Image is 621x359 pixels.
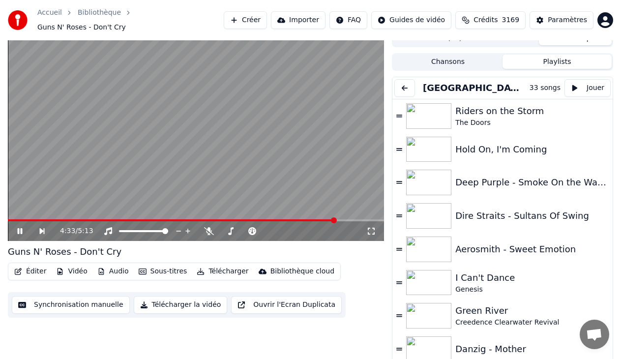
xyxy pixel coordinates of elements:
div: Aerosmith - Sweet Emotion [455,242,609,256]
span: Guns N' Roses - Don't Cry [37,23,126,32]
button: Éditer [10,265,50,278]
button: Sous-titres [135,265,191,278]
div: / [60,226,84,236]
button: Ouvrir l'Ecran Duplicata [231,296,342,314]
div: 33 songs [530,83,561,93]
span: 3169 [502,15,520,25]
button: Créer [224,11,267,29]
button: Synchronisation manuelle [12,296,130,314]
div: Creedence Clearwater Revival [455,318,609,328]
button: Télécharger la vidéo [134,296,228,314]
span: 4:33 [60,226,75,236]
div: Hold On, I'm Coming [455,143,609,156]
span: Crédits [473,15,498,25]
div: Deep Purple - Smoke On the Water [455,176,609,189]
span: 5:13 [78,226,93,236]
div: Paramètres [548,15,587,25]
div: Genesis [455,285,609,295]
button: Jouer [564,79,611,97]
button: Vidéo [52,265,91,278]
button: Playlists [503,55,612,69]
img: youka [8,10,28,30]
button: Audio [93,265,133,278]
nav: breadcrumb [37,8,224,32]
a: Accueil [37,8,62,18]
button: Paramètres [530,11,593,29]
a: Ouvrir le chat [580,320,609,349]
button: Crédits3169 [455,11,526,29]
button: [GEOGRAPHIC_DATA] [419,81,524,95]
div: Dire Straits - Sultans Of Swing [455,209,609,223]
div: The Doors [455,118,609,128]
button: FAQ [329,11,367,29]
div: Riders on the Storm [455,104,609,118]
button: Guides de vidéo [371,11,451,29]
button: Importer [271,11,325,29]
button: Chansons [393,55,503,69]
div: Green River [455,304,609,318]
div: Bibliothèque cloud [270,267,334,276]
button: Télécharger [193,265,252,278]
div: Guns N' Roses - Don't Cry [8,245,121,259]
div: Danzig - Mother [455,342,609,356]
a: Bibliothèque [78,8,121,18]
div: I Can't Dance [455,271,609,285]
